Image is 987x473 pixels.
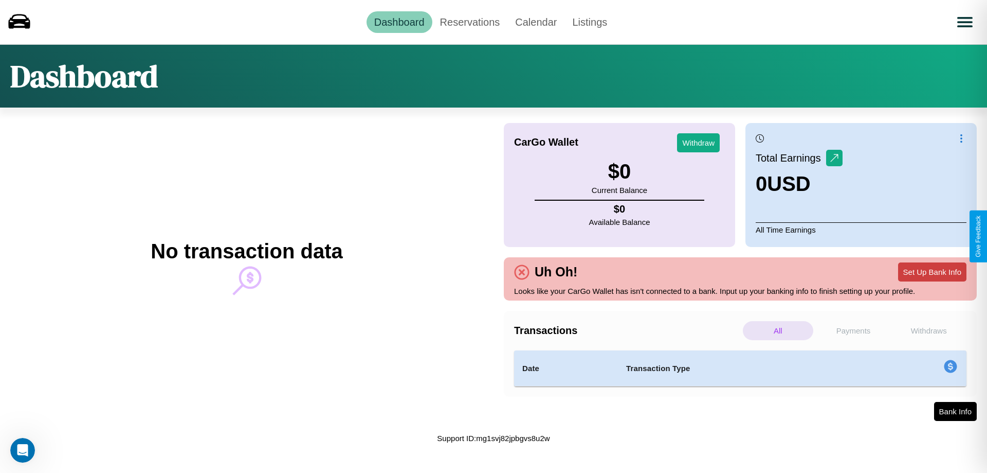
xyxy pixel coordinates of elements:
[592,160,647,183] h3: $ 0
[677,133,720,152] button: Withdraw
[10,438,35,463] iframe: Intercom live chat
[743,321,813,340] p: All
[507,11,564,33] a: Calendar
[432,11,508,33] a: Reservations
[151,240,342,263] h2: No transaction data
[514,284,966,298] p: Looks like your CarGo Wallet has isn't connected to a bank. Input up your banking info to finish ...
[818,321,889,340] p: Payments
[756,172,843,196] h3: 0 USD
[522,362,610,375] h4: Date
[10,55,158,97] h1: Dashboard
[529,265,582,279] h4: Uh Oh!
[975,216,982,257] div: Give Feedback
[589,215,650,229] p: Available Balance
[756,149,826,167] p: Total Earnings
[592,183,647,197] p: Current Balance
[893,321,964,340] p: Withdraws
[367,11,432,33] a: Dashboard
[589,203,650,215] h4: $ 0
[514,136,578,148] h4: CarGo Wallet
[626,362,860,375] h4: Transaction Type
[951,8,979,37] button: Open menu
[514,325,740,337] h4: Transactions
[756,222,966,237] p: All Time Earnings
[934,402,977,421] button: Bank Info
[564,11,615,33] a: Listings
[437,431,550,445] p: Support ID: mg1svj82jpbgvs8u2w
[514,351,966,387] table: simple table
[898,262,966,282] button: Set Up Bank Info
